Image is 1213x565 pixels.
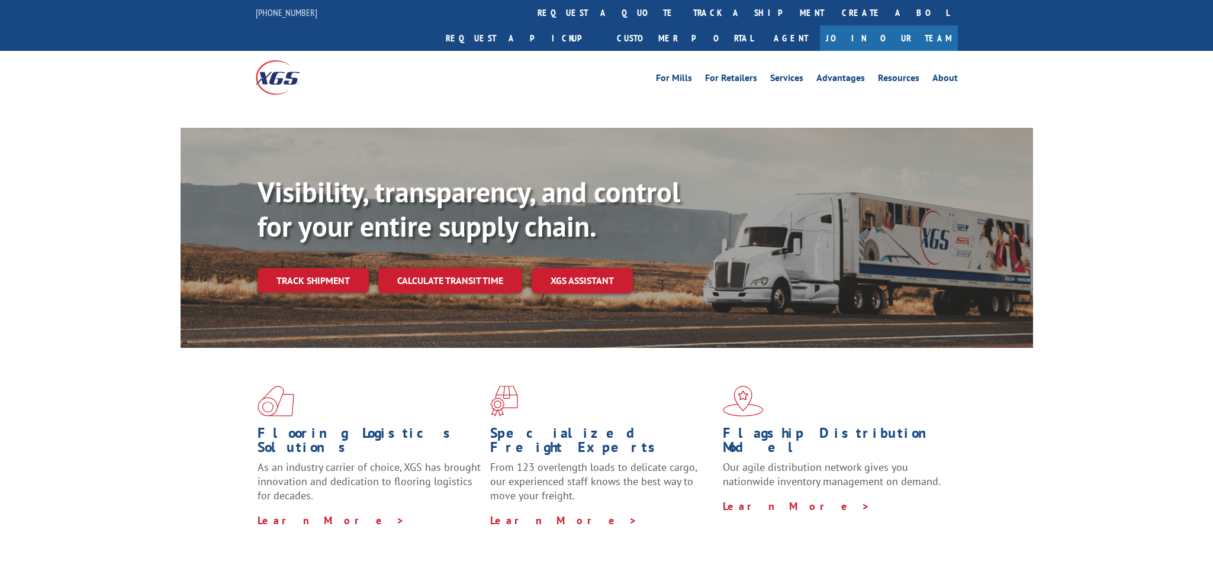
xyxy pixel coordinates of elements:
a: For Mills [656,73,692,86]
a: Agent [762,25,820,51]
b: Visibility, transparency, and control for your entire supply chain. [258,173,680,244]
span: Our agile distribution network gives you nationwide inventory management on demand. [723,460,941,488]
a: Calculate transit time [378,268,522,293]
img: xgs-icon-flagship-distribution-model-red [723,386,764,417]
a: Resources [878,73,919,86]
h1: Flooring Logistics Solutions [258,426,481,460]
a: Track shipment [258,268,369,293]
a: Learn More > [723,499,870,513]
a: Request a pickup [437,25,608,51]
a: Services [770,73,803,86]
a: XGS ASSISTANT [532,268,633,293]
span: As an industry carrier of choice, XGS has brought innovation and dedication to flooring logistics... [258,460,481,502]
a: Advantages [816,73,865,86]
img: xgs-icon-focused-on-flooring-red [490,386,518,417]
h1: Flagship Distribution Model [723,426,947,460]
h1: Specialized Freight Experts [490,426,714,460]
a: About [932,73,958,86]
img: xgs-icon-total-supply-chain-intelligence-red [258,386,294,417]
a: For Retailers [705,73,757,86]
a: Customer Portal [608,25,762,51]
a: Join Our Team [820,25,958,51]
p: From 123 overlength loads to delicate cargo, our experienced staff knows the best way to move you... [490,460,714,513]
a: Learn More > [258,514,405,527]
a: [PHONE_NUMBER] [256,7,317,18]
a: Learn More > [490,514,638,527]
